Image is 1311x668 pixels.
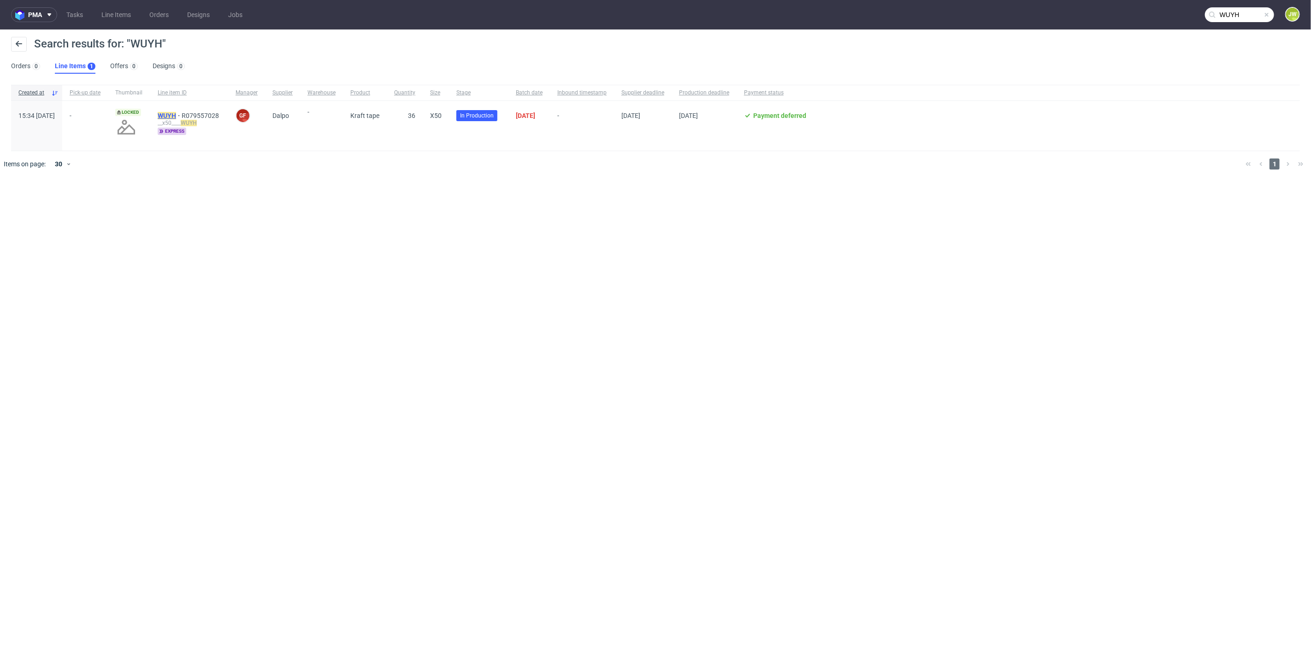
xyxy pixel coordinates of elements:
span: 1 [1270,158,1280,170]
a: Line Items [96,7,136,22]
span: In Production [460,111,494,120]
a: Designs0 [153,59,185,74]
div: 0 [179,63,183,70]
span: Warehouse [307,89,336,97]
span: - [557,112,607,140]
span: Stage [456,89,501,97]
mark: WUYH [181,120,197,126]
span: Created at [18,89,47,97]
span: Batch date [516,89,543,97]
span: Dalpo [272,112,289,119]
img: no_design.png [115,116,137,138]
span: Payment status [744,89,806,97]
span: - [70,112,100,140]
span: Size [430,89,442,97]
span: Supplier [272,89,293,97]
a: WUYH [158,112,182,119]
a: Orders0 [11,59,40,74]
span: X50 [430,112,442,119]
span: Inbound timestamp [557,89,607,97]
a: R079557028 [182,112,221,119]
a: Tasks [61,7,89,22]
span: [DATE] [679,112,698,119]
a: Offers0 [110,59,138,74]
span: 15:34 [DATE] [18,112,55,119]
span: Pick-up date [70,89,100,97]
div: 30 [49,158,66,170]
a: Jobs [223,7,248,22]
mark: WUYH [158,112,176,119]
a: Designs [182,7,215,22]
span: Line item ID [158,89,221,97]
span: Locked [115,109,141,116]
button: pma [11,7,57,22]
img: logo [15,10,28,20]
figcaption: JW [1286,8,1299,21]
div: 0 [132,63,136,70]
span: Payment deferred [753,112,806,119]
span: 36 [408,112,415,119]
span: Thumbnail [115,89,143,97]
div: __x50____ [158,119,221,127]
div: 1 [90,63,93,70]
a: Line Items1 [55,59,95,74]
span: Production deadline [679,89,729,97]
span: Items on page: [4,159,46,169]
span: [DATE] [621,112,640,119]
span: - [307,108,336,140]
div: 0 [35,63,38,70]
span: pma [28,12,42,18]
figcaption: GF [236,109,249,122]
span: Kraft tape [350,112,379,119]
a: Orders [144,7,174,22]
span: Search results for: "WUYH" [34,37,166,50]
span: Manager [236,89,258,97]
span: Product [350,89,379,97]
span: [DATE] [516,112,535,119]
span: Supplier deadline [621,89,664,97]
span: Quantity [394,89,415,97]
span: express [158,128,186,135]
